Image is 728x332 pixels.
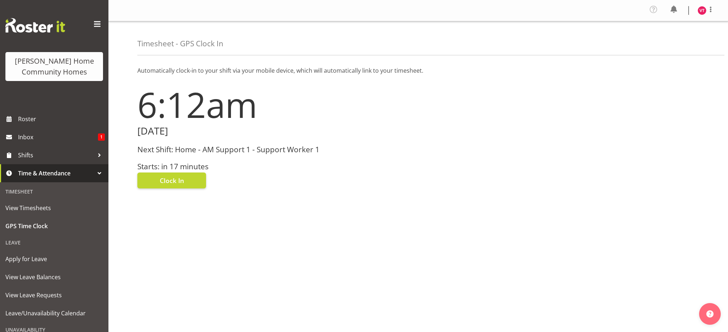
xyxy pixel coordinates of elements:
[5,18,65,33] img: Rosterit website logo
[18,150,94,161] span: Shifts
[5,290,103,301] span: View Leave Requests
[5,203,103,213] span: View Timesheets
[137,173,206,188] button: Clock In
[2,235,107,250] div: Leave
[2,304,107,322] a: Leave/Unavailability Calendar
[137,125,414,137] h2: [DATE]
[2,250,107,268] a: Apply for Leave
[5,272,103,282] span: View Leave Balances
[18,114,105,124] span: Roster
[98,133,105,141] span: 1
[5,221,103,231] span: GPS Time Clock
[5,254,103,264] span: Apply for Leave
[5,308,103,319] span: Leave/Unavailability Calendar
[160,176,184,185] span: Clock In
[2,217,107,235] a: GPS Time Clock
[137,39,223,48] h4: Timesheet - GPS Clock In
[137,162,414,171] h3: Starts: in 17 minutes
[2,286,107,304] a: View Leave Requests
[137,66,699,75] p: Automatically clock-in to your shift via your mobile device, which will automatically link to you...
[698,6,706,15] img: vanessa-thornley8527.jpg
[137,145,414,154] h3: Next Shift: Home - AM Support 1 - Support Worker 1
[2,184,107,199] div: Timesheet
[2,268,107,286] a: View Leave Balances
[13,56,96,77] div: [PERSON_NAME] Home Community Homes
[706,310,714,318] img: help-xxl-2.png
[137,85,414,124] h1: 6:12am
[2,199,107,217] a: View Timesheets
[18,132,98,142] span: Inbox
[18,168,94,179] span: Time & Attendance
